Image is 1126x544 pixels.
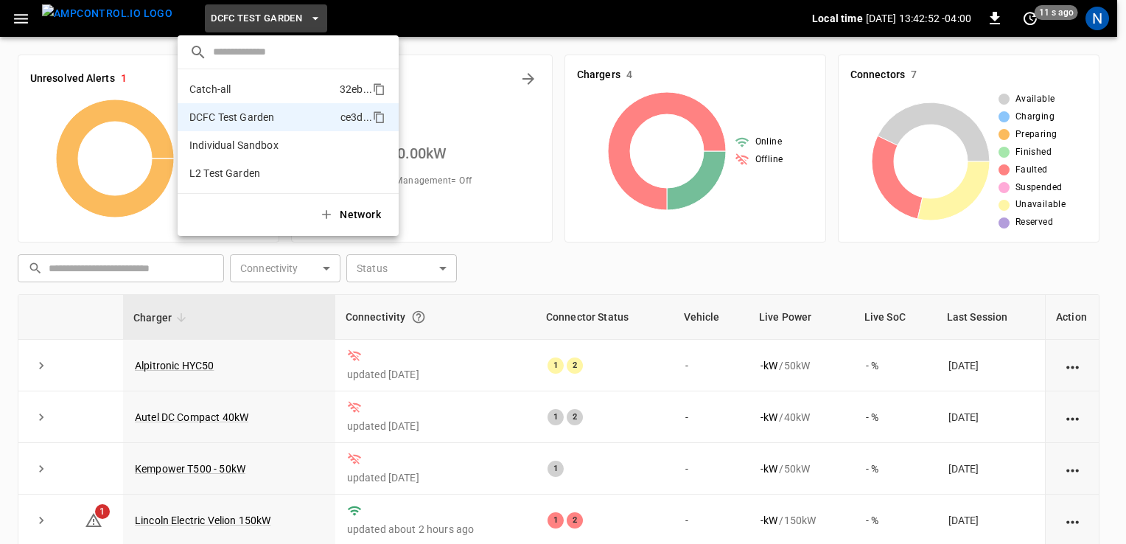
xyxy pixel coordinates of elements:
p: DCFC Test Garden [189,110,335,125]
div: copy [371,80,388,98]
button: Network [310,200,393,230]
p: L2 Test Garden [189,166,334,181]
p: Individual Sandbox [189,138,334,153]
p: Catch-all [189,82,334,97]
div: copy [371,108,388,126]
